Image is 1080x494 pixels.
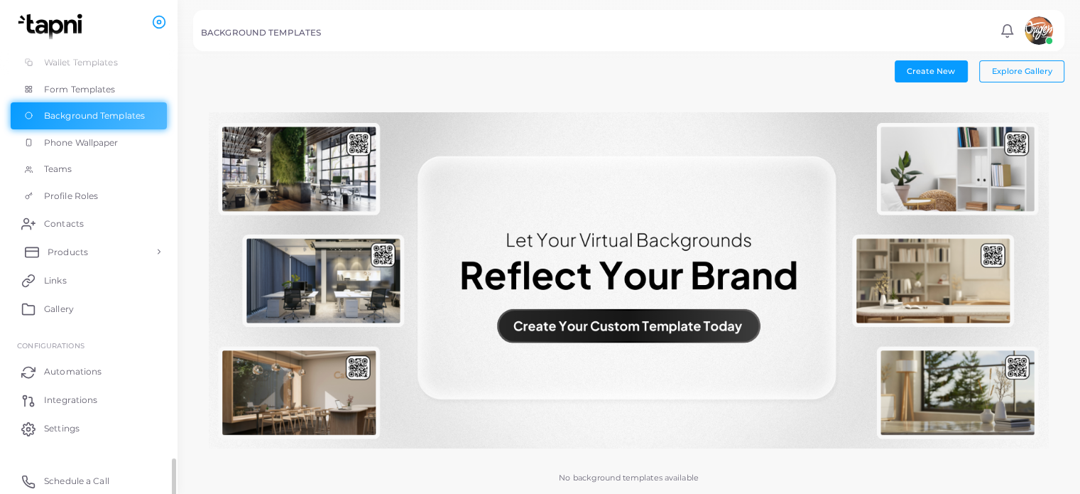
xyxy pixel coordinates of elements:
[209,112,1049,449] img: No background templates
[44,422,80,435] span: Settings
[11,76,167,103] a: Form Templates
[559,472,699,484] p: No background templates available
[11,183,167,210] a: Profile Roles
[44,83,116,96] span: Form Templates
[11,358,167,386] a: Automations
[992,66,1052,76] span: Explore Gallery
[48,246,88,259] span: Products
[895,60,968,82] button: Create New
[17,341,84,350] span: Configurations
[44,136,119,149] span: Phone Wallpaper
[11,129,167,156] a: Phone Wallpaper
[44,365,102,378] span: Automations
[44,303,74,316] span: Gallery
[44,190,98,203] span: Profile Roles
[11,102,167,129] a: Background Templates
[44,163,72,176] span: Teams
[13,14,92,40] img: logo
[11,209,167,237] a: Contacts
[11,266,167,294] a: Links
[11,237,167,266] a: Products
[44,56,118,69] span: Wallet Templates
[11,386,167,414] a: Integrations
[201,28,321,38] h5: BACKGROUND TEMPLATES
[11,49,167,76] a: Wallet Templates
[44,274,67,287] span: Links
[11,156,167,183] a: Teams
[907,66,955,76] span: Create New
[44,394,97,407] span: Integrations
[1025,16,1053,45] img: avatar
[11,294,167,323] a: Gallery
[44,475,109,488] span: Schedule a Call
[44,218,84,230] span: Contacts
[11,414,167,443] a: Settings
[1020,16,1057,45] a: avatar
[44,109,145,122] span: Background Templates
[979,60,1064,82] button: Explore Gallery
